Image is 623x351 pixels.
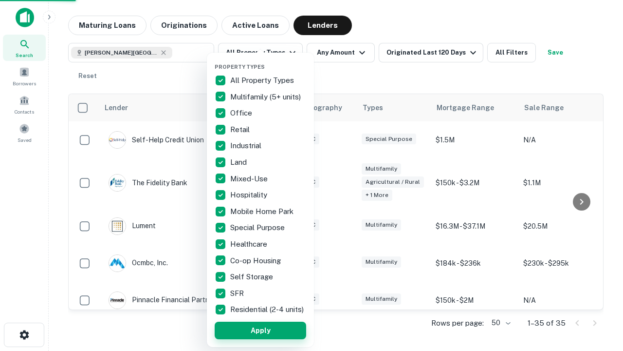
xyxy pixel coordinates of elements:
iframe: Chat Widget [574,242,623,289]
span: Property Types [215,64,265,70]
p: Residential (2-4 units) [230,304,306,315]
p: Hospitality [230,189,269,201]
p: Self Storage [230,271,275,283]
p: SFR [230,288,246,299]
p: Land [230,156,249,168]
p: Co-op Housing [230,255,283,267]
p: Special Purpose [230,222,287,234]
p: Mixed-Use [230,173,270,185]
p: Retail [230,124,252,136]
p: Mobile Home Park [230,206,295,217]
button: Apply [215,322,306,339]
p: Healthcare [230,238,269,250]
p: Industrial [230,140,263,152]
p: Office [230,107,254,119]
p: All Property Types [230,75,296,86]
p: Multifamily (5+ units) [230,91,303,103]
